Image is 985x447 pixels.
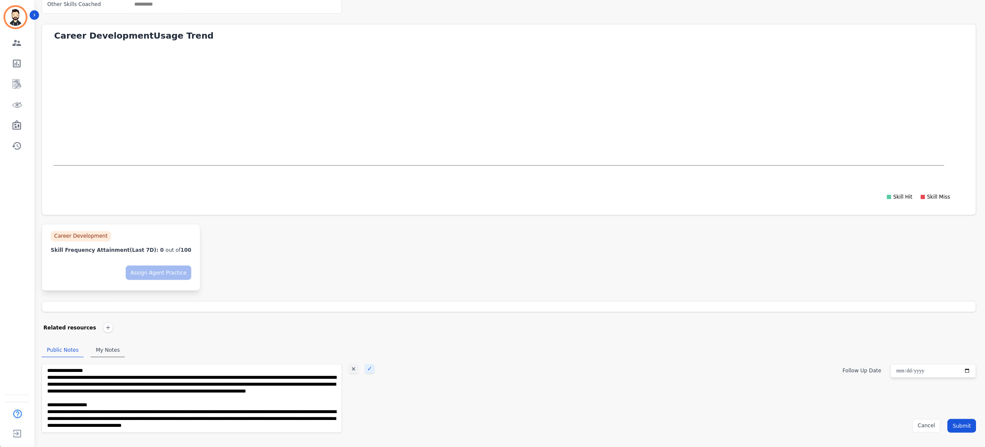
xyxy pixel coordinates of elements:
text: Skill Miss [928,194,951,200]
div: Skill Frequency Attainment 0 100 [51,247,191,254]
label: Follow Up Date [843,368,882,374]
div: My Notes [91,343,125,357]
div: Career Development Usage Trend [54,30,976,42]
span: out of [166,247,181,253]
div: ✕ [349,364,358,374]
div: Related resources [43,323,96,333]
img: Bordered avatar [5,7,26,27]
button: Assign Agent Practice [126,266,191,280]
div: ✓ [365,364,375,374]
span: (Last 7D): [130,247,158,253]
button: Submit [948,419,976,433]
button: Cancel [912,419,941,433]
ul: selected options [131,0,183,8]
div: + [103,323,113,333]
div: Public Notes [42,343,84,357]
text: Skill Hit [894,194,913,200]
div: Career Development [51,231,111,242]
